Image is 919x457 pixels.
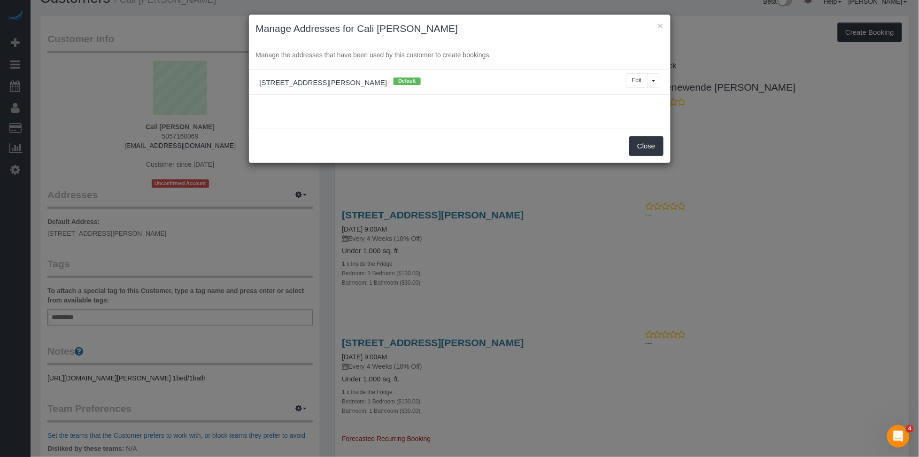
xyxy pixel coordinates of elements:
[626,73,648,88] button: Edit
[657,21,663,31] button: ×
[256,50,664,60] p: Manage the addresses that have been used by this customer to create bookings.
[906,425,914,433] span: 4
[253,77,564,87] h4: [STREET_ADDRESS][PERSON_NAME]
[887,425,910,448] iframe: Intercom live chat
[629,136,663,156] button: Close
[256,22,664,36] h3: Manage Addresses for Cali [PERSON_NAME]
[394,77,420,85] span: Default
[249,15,671,163] sui-modal: Manage Addresses for Cali Delp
